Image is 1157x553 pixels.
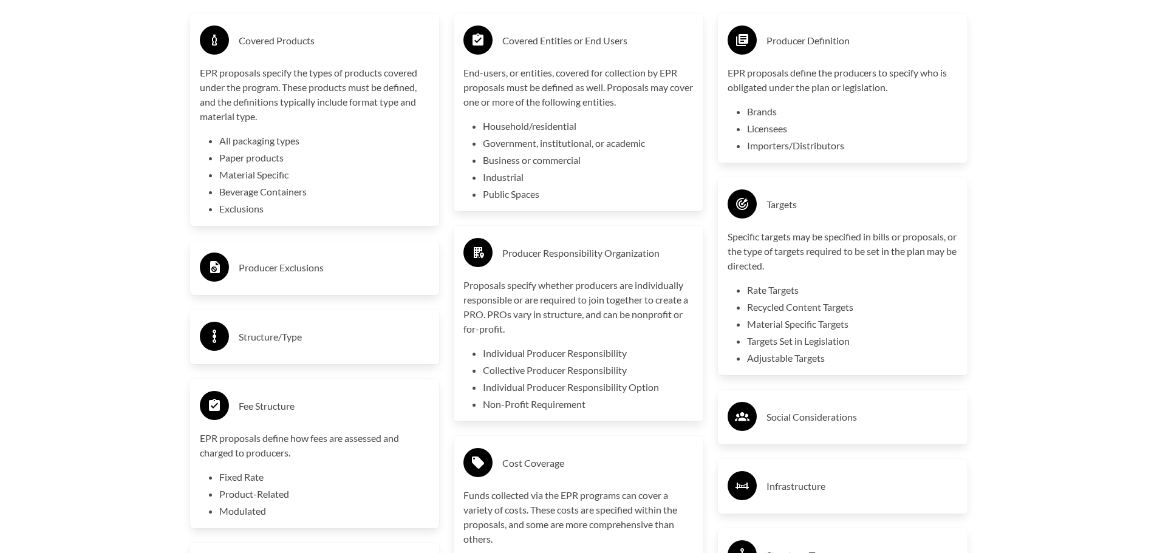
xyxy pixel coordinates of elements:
li: Paper products [219,151,430,165]
li: Business or commercial [483,153,694,168]
p: Proposals specify whether producers are individually responsible or are required to join together... [463,278,694,336]
li: Material Specific [219,168,430,182]
li: All packaging types [219,134,430,148]
li: Individual Producer Responsibility Option [483,380,694,395]
li: Exclusions [219,202,430,216]
h3: Structure/Type [239,327,430,347]
li: Rate Targets [747,283,958,297]
p: End-users, or entities, covered for collection by EPR proposals must be defined as well. Proposal... [463,66,694,109]
li: Non-Profit Requirement [483,397,694,412]
p: EPR proposals define the producers to specify who is obligated under the plan or legislation. [728,66,958,95]
li: Modulated [219,504,430,518]
h3: Producer Exclusions [239,258,430,277]
h3: Producer Definition [766,31,958,50]
p: Specific targets may be specified in bills or proposals, or the type of targets required to be se... [728,229,958,273]
li: Fixed Rate [219,470,430,484]
li: Individual Producer Responsibility [483,346,694,361]
h3: Producer Responsibility Organization [502,243,694,263]
h3: Targets [766,195,958,214]
p: EPR proposals define how fees are assessed and charged to producers. [200,431,430,460]
li: Beverage Containers [219,185,430,199]
li: Household/residential [483,119,694,134]
li: Brands [747,104,958,119]
h3: Cost Coverage [502,453,694,473]
li: Licensees [747,121,958,136]
li: Material Specific Targets [747,317,958,331]
h3: Covered Products [239,31,430,50]
li: Government, institutional, or academic [483,136,694,151]
li: Product-Related [219,487,430,501]
li: Public Spaces [483,187,694,202]
p: EPR proposals specify the types of products covered under the program. These products must be def... [200,66,430,124]
p: Funds collected via the EPR programs can cover a variety of costs. These costs are specified with... [463,488,694,546]
h3: Covered Entities or End Users [502,31,694,50]
h3: Social Considerations [766,407,958,427]
li: Recycled Content Targets [747,300,958,314]
li: Collective Producer Responsibility [483,363,694,378]
h3: Fee Structure [239,396,430,416]
li: Industrial [483,170,694,185]
li: Adjustable Targets [747,351,958,365]
li: Targets Set in Legislation [747,334,958,348]
h3: Infrastructure [766,477,958,496]
li: Importers/Distributors [747,138,958,153]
